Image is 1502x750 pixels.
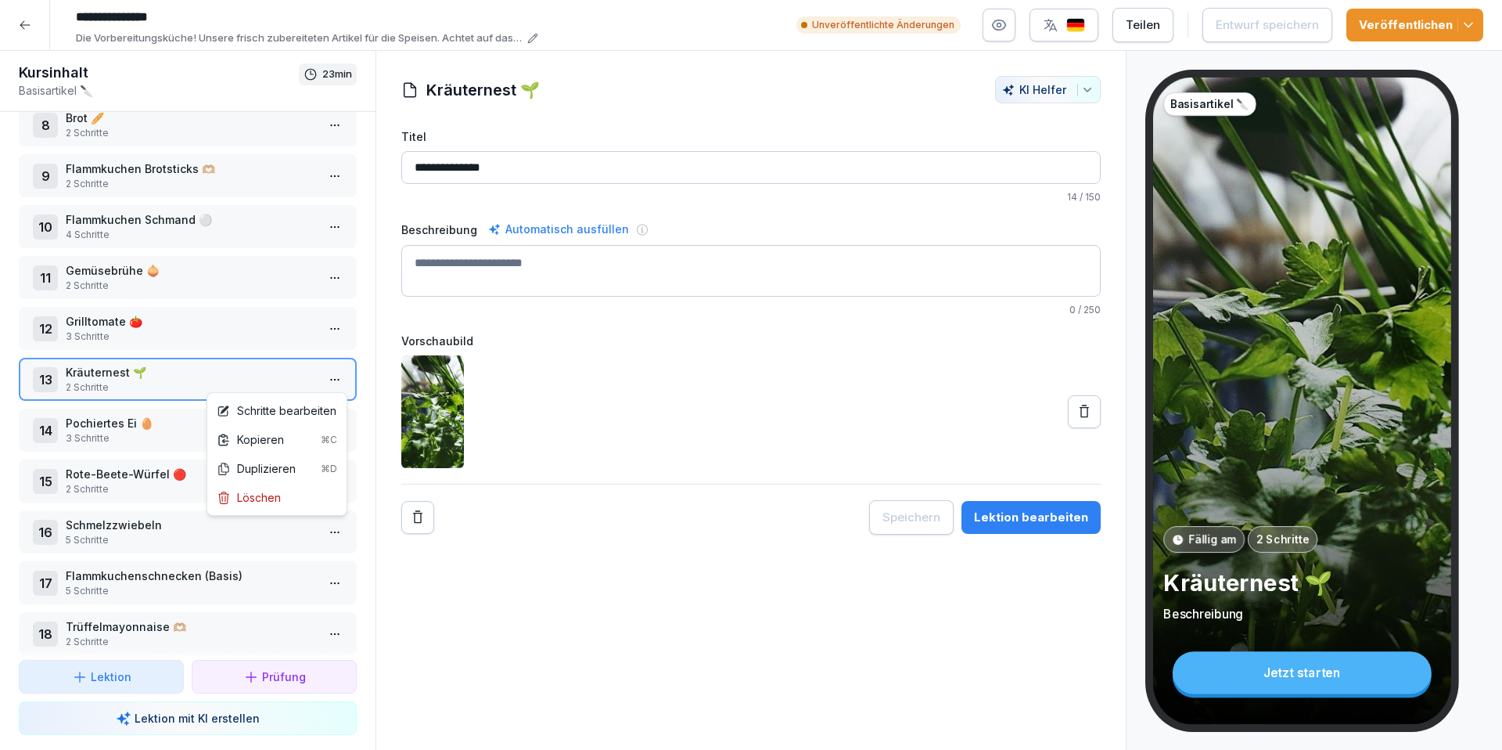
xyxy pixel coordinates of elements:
div: Löschen [217,489,281,506]
div: ⌘C [321,433,337,447]
div: Kopieren [217,431,337,448]
div: Schritte bearbeiten [217,402,336,419]
div: Veröffentlichen [1359,16,1471,34]
div: Lektion bearbeiten [974,509,1088,526]
div: Speichern [882,509,940,526]
div: Duplizieren [217,460,337,477]
div: Entwurf speichern [1216,16,1319,34]
div: Teilen [1126,16,1160,34]
div: KI Helfer [1002,83,1094,96]
img: de.svg [1066,18,1085,33]
div: ⌘D [321,462,337,476]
